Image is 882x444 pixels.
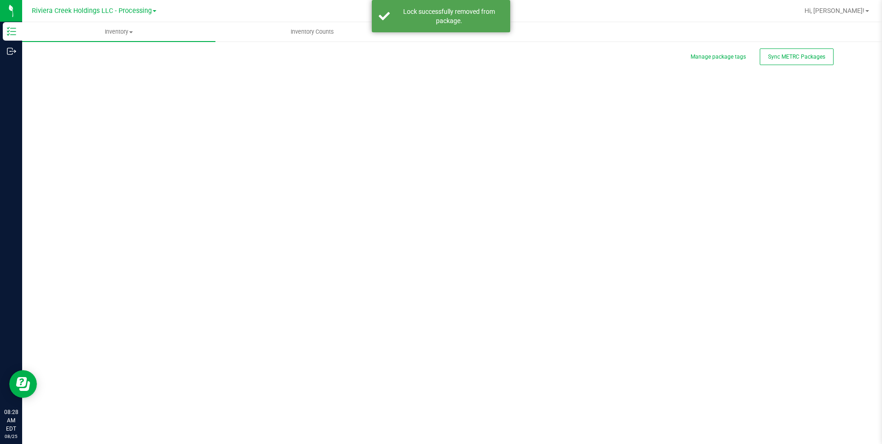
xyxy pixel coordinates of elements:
button: Manage package tags [691,53,746,61]
span: Hi, [PERSON_NAME]! [805,7,864,14]
iframe: Resource center [9,370,37,398]
div: Lock successfully removed from package. [395,7,503,25]
a: Inventory [22,22,215,42]
span: Sync METRC Packages [768,54,825,60]
button: Sync METRC Packages [760,48,834,65]
a: Inventory Counts [215,22,409,42]
inline-svg: Inventory [7,27,16,36]
span: Inventory [22,28,215,36]
span: Riviera Creek Holdings LLC - Processing [32,7,152,15]
span: Inventory Counts [278,28,346,36]
p: 08/25 [4,433,18,440]
p: 08:28 AM EDT [4,408,18,433]
inline-svg: Outbound [7,47,16,56]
